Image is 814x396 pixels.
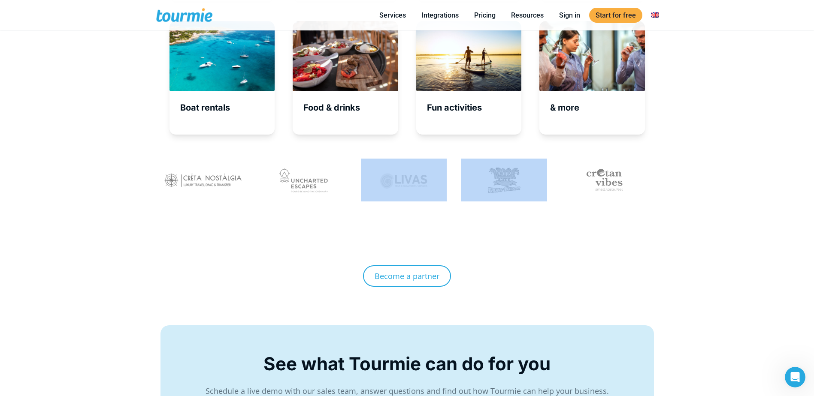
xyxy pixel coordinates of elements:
iframe: Intercom live chat [785,367,805,387]
a: Become a partner [363,265,451,287]
a: Integrations [415,10,465,21]
h5: & more [550,102,645,113]
h5: Fun activities [427,102,522,113]
a: Start for free [589,8,642,23]
a: Resources [505,10,550,21]
a: Services [373,10,412,21]
span: See what Tourmie can do for you [263,353,551,375]
a: Pricing [468,10,502,21]
h5: Food & drinks [303,102,398,113]
h5: Boat rentals [180,102,275,113]
a: Sign in [553,10,587,21]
